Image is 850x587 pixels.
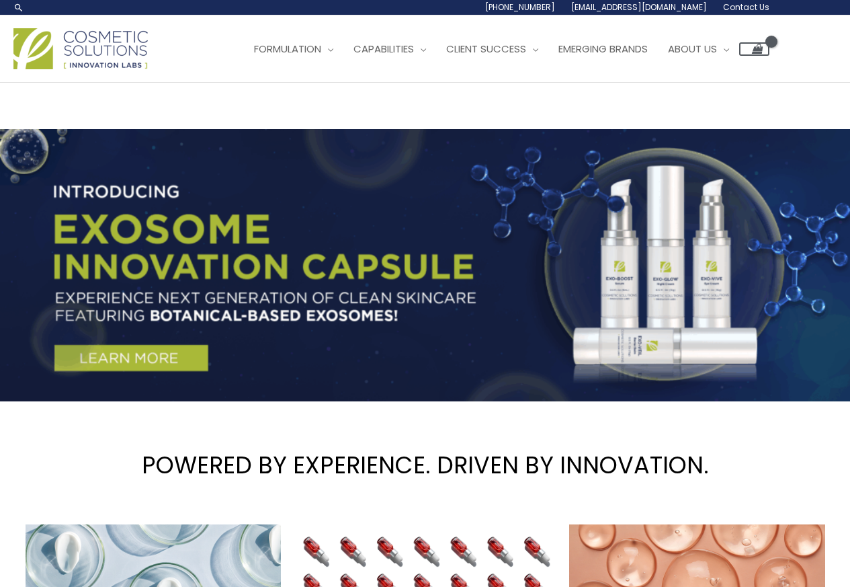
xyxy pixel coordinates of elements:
a: Client Success [436,29,548,69]
a: Search icon link [13,2,24,13]
a: About Us [658,29,739,69]
span: Formulation [254,42,321,56]
img: Cosmetic Solutions Logo [13,28,148,69]
span: Emerging Brands [558,42,648,56]
span: Client Success [446,42,526,56]
a: Capabilities [343,29,436,69]
span: About Us [668,42,717,56]
span: [PHONE_NUMBER] [485,1,555,13]
span: [EMAIL_ADDRESS][DOMAIN_NAME] [571,1,707,13]
nav: Site Navigation [234,29,769,69]
span: Capabilities [353,42,414,56]
span: Contact Us [723,1,769,13]
a: View Shopping Cart, empty [739,42,769,56]
a: Formulation [244,29,343,69]
a: Emerging Brands [548,29,658,69]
